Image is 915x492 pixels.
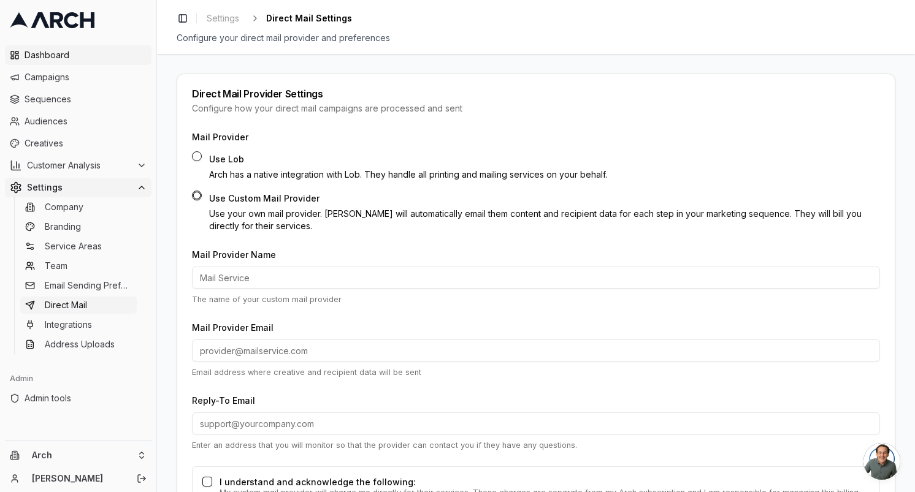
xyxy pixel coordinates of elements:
[209,154,244,164] label: Use Lob
[25,392,147,404] span: Admin tools
[20,316,137,333] a: Integrations
[192,102,880,115] div: Configure how your direct mail campaigns are processed and sent
[192,293,880,305] p: The name of your custom mail provider
[45,299,87,311] span: Direct Mail
[192,395,255,406] label: Reply-To Email
[345,169,360,180] a: Lob
[192,339,880,361] input: provider@mailservice.com
[5,45,151,65] a: Dashboard
[5,89,151,109] a: Sequences
[192,366,880,378] p: Email address where creative and recipient data will be sent
[209,168,607,181] p: Arch has a native integration with . They handle all printing and mailing services on your behalf.
[25,93,147,105] span: Sequences
[20,218,137,235] a: Branding
[5,156,151,175] button: Customer Analysis
[207,12,239,25] span: Settings
[220,477,416,487] label: I understand and acknowledge the following:
[45,338,115,350] span: Address Uploads
[5,67,151,87] a: Campaigns
[209,193,320,203] label: Use Custom Mail Provider
[45,221,81,233] span: Branding
[20,238,137,255] a: Service Areas
[20,297,137,314] a: Direct Mail
[5,178,151,197] button: Settings
[192,267,880,289] input: Mail Service
[133,470,150,487] button: Log out
[192,249,276,260] label: Mail Provider Name
[5,388,151,408] a: Admin tools
[5,112,151,131] a: Audiences
[45,319,92,331] span: Integrations
[5,369,151,388] div: Admin
[45,201,83,213] span: Company
[5,134,151,153] a: Creatives
[20,336,137,353] a: Address Uploads
[863,443,900,480] div: Open chat
[45,260,67,272] span: Team
[192,132,248,142] label: Mail Provider
[20,257,137,274] a: Team
[192,89,880,99] div: Direct Mail Provider Settings
[209,208,880,232] p: Use your own mail provider. [PERSON_NAME] will automatically email them content and recipient dat...
[27,159,132,172] span: Customer Analysis
[266,12,352,25] span: Direct Mail Settings
[25,115,147,127] span: Audiences
[32,472,123,485] a: [PERSON_NAME]
[25,71,147,83] span: Campaigns
[45,279,132,292] span: Email Sending Preferences
[202,10,244,27] a: Settings
[20,199,137,216] a: Company
[192,439,880,451] p: Enter an address that you will monitor so that the provider can contact you if they have any ques...
[20,277,137,294] a: Email Sending Preferences
[177,32,895,44] div: Configure your direct mail provider and preferences
[192,322,274,333] label: Mail Provider Email
[192,412,880,434] input: support@yourcompany.com
[202,10,352,27] nav: breadcrumb
[32,450,132,461] span: Arch
[5,445,151,465] button: Arch
[25,137,147,149] span: Creatives
[25,49,147,61] span: Dashboard
[45,240,102,252] span: Service Areas
[27,181,132,194] span: Settings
